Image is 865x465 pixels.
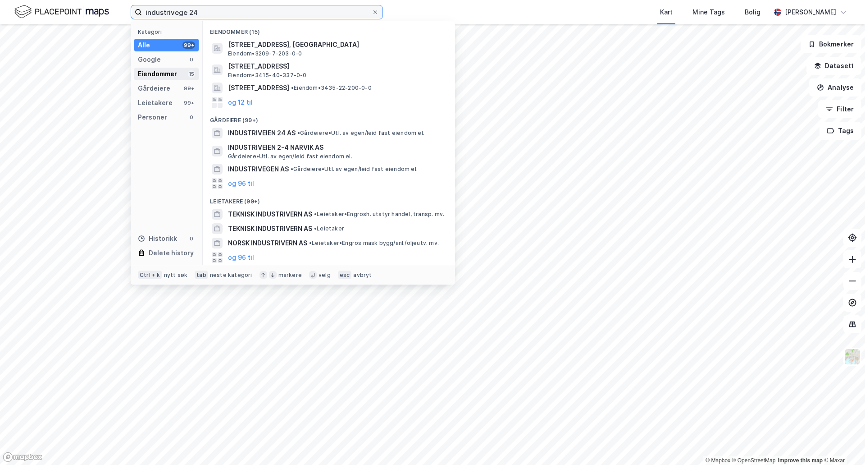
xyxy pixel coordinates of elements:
span: [STREET_ADDRESS], [GEOGRAPHIC_DATA] [228,39,444,50]
a: Improve this map [778,457,823,464]
span: • [314,225,317,232]
div: 99+ [182,41,195,49]
button: og 96 til [228,252,254,263]
span: Leietaker • Engros mask bygg/anl./oljeutv. mv. [309,239,439,247]
div: 99+ [182,99,195,106]
span: Eiendom • 3209-7-203-0-0 [228,50,302,57]
div: 0 [188,235,195,242]
div: 99+ [182,85,195,92]
button: Bokmerker [801,35,861,53]
input: Søk på adresse, matrikkel, gårdeiere, leietakere eller personer [142,5,372,19]
a: OpenStreetMap [732,457,776,464]
span: • [314,211,317,217]
div: Mine Tags [692,7,725,18]
div: nytt søk [164,272,188,279]
button: Datasett [806,57,861,75]
span: INDUSTRIVEIEN 24 AS [228,128,296,138]
span: Gårdeiere • Utl. av egen/leid fast eiendom el. [297,129,424,137]
span: • [297,129,300,136]
div: 0 [188,56,195,63]
div: Personer [138,112,167,123]
div: Ctrl + k [138,271,162,280]
div: 0 [188,114,195,121]
div: Leietakere (99+) [203,191,455,207]
span: TEKNISK INDUSTRIVERN AS [228,209,312,220]
img: logo.f888ab2527a4732fd821a326f86c7f29.svg [14,4,109,20]
div: avbryt [353,272,372,279]
div: Gårdeiere [138,83,170,94]
span: • [291,166,293,172]
div: Alle [138,40,150,51]
span: Eiendom • 3435-22-200-0-0 [291,84,372,92]
span: NORSK INDUSTRIVERN AS [228,238,307,249]
div: markere [278,272,302,279]
div: Leietakere [138,97,173,108]
span: INDUSTRIVEGEN AS [228,164,289,175]
iframe: Chat Widget [820,422,865,465]
div: esc [338,271,352,280]
a: Mapbox [706,457,730,464]
div: Eiendommer (15) [203,21,455,37]
span: Eiendom • 3415-40-337-0-0 [228,72,307,79]
button: Tags [819,122,861,140]
button: Analyse [809,78,861,97]
span: [STREET_ADDRESS] [228,61,444,72]
button: og 96 til [228,178,254,189]
span: [STREET_ADDRESS] [228,83,289,93]
div: [PERSON_NAME] [785,7,836,18]
a: Mapbox homepage [3,452,42,462]
button: og 12 til [228,97,253,108]
button: Filter [818,100,861,118]
div: Bolig [745,7,760,18]
div: Eiendommer [138,69,177,79]
span: Gårdeiere • Utl. av egen/leid fast eiendom el. [228,153,352,160]
span: • [309,239,312,246]
div: Kategori [138,28,199,35]
img: Z [844,348,861,365]
span: TEKNISK INDUSTRIVERN AS [228,223,312,234]
span: Leietaker • Engrosh. utstyr handel, transp. mv. [314,211,444,218]
span: • [291,84,294,91]
div: Kontrollprogram for chat [820,422,865,465]
div: tab [195,271,208,280]
div: Historikk [138,233,177,244]
span: INDUSTRIVEIEN 2-4 NARVIK AS [228,142,444,153]
div: 15 [188,70,195,78]
div: neste kategori [210,272,252,279]
div: velg [319,272,331,279]
span: Leietaker [314,225,344,232]
div: Kart [660,7,673,18]
div: Gårdeiere (99+) [203,110,455,126]
div: Google [138,54,161,65]
div: Delete history [149,248,194,258]
span: Gårdeiere • Utl. av egen/leid fast eiendom el. [291,166,418,173]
